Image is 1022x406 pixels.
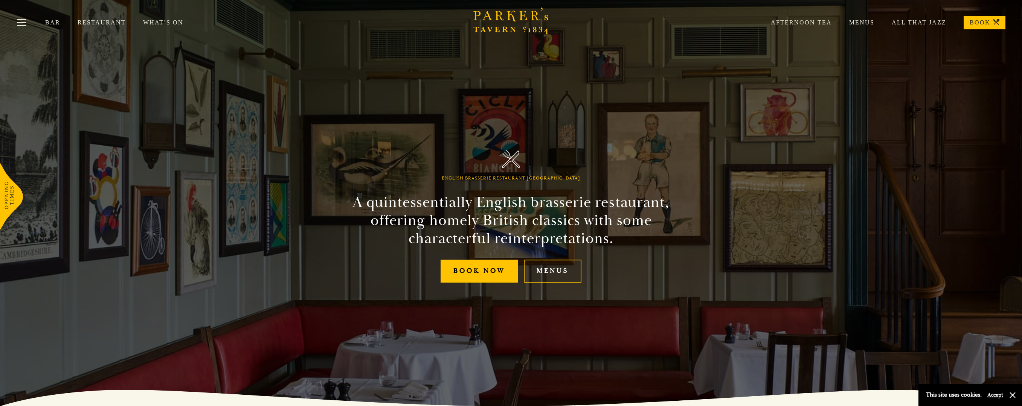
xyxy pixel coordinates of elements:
[441,260,518,283] a: Book Now
[502,150,520,168] img: Parker's Tavern Brasserie Cambridge
[1009,391,1016,399] button: Close and accept
[926,389,982,400] p: This site uses cookies.
[442,176,580,181] h1: English Brasserie Restaurant [GEOGRAPHIC_DATA]
[339,193,683,248] h2: A quintessentially English brasserie restaurant, offering homely British classics with some chara...
[987,391,1003,398] button: Accept
[524,260,581,283] a: Menus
